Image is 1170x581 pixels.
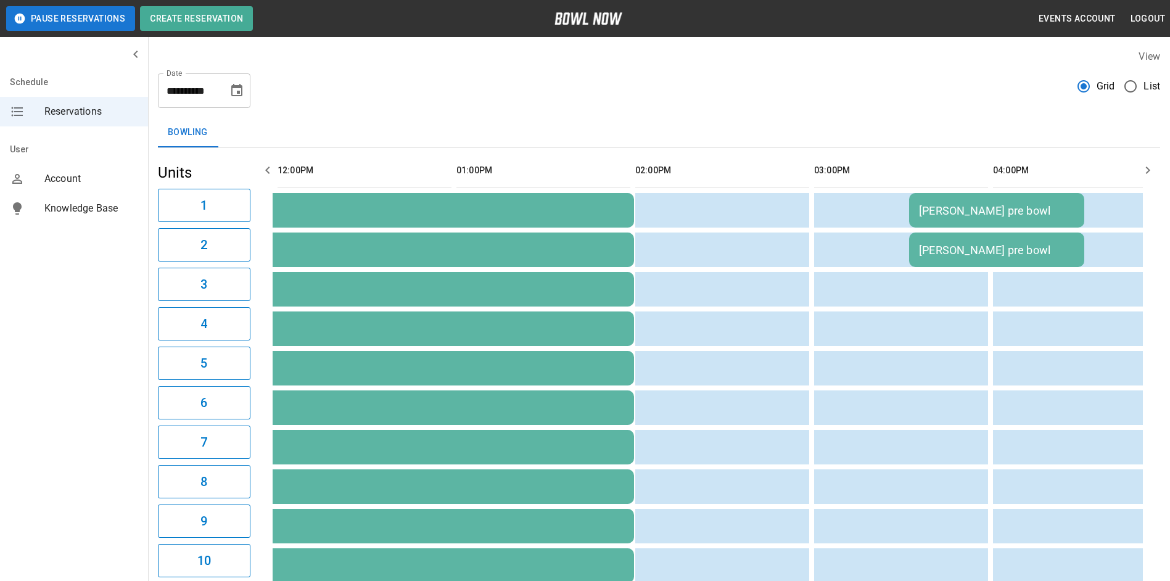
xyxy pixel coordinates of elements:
[109,362,624,375] div: league
[109,559,624,572] div: league
[44,201,138,216] span: Knowledge Base
[109,520,624,533] div: league
[44,104,138,119] span: Reservations
[158,505,250,538] button: 9
[158,228,250,262] button: 2
[200,196,207,215] h6: 1
[6,6,135,31] button: Pause Reservations
[109,323,624,336] div: league
[200,393,207,413] h6: 6
[109,480,624,493] div: league
[200,472,207,492] h6: 8
[1139,51,1160,62] label: View
[158,386,250,419] button: 6
[554,12,622,25] img: logo
[635,153,809,188] th: 02:00PM
[109,402,624,414] div: league
[158,268,250,301] button: 3
[919,204,1074,217] div: [PERSON_NAME] pre bowl
[1143,79,1160,94] span: List
[158,347,250,380] button: 5
[200,235,207,255] h6: 2
[109,244,624,257] div: league
[197,551,211,571] h6: 10
[919,244,1074,257] div: [PERSON_NAME] pre bowl
[200,274,207,294] h6: 3
[158,189,250,222] button: 1
[200,432,207,452] h6: 7
[158,118,218,147] button: Bowling
[158,465,250,498] button: 8
[225,78,249,103] button: Choose date, selected date is Sep 2, 2025
[109,441,624,454] div: league
[44,171,138,186] span: Account
[1097,79,1115,94] span: Grid
[200,353,207,373] h6: 5
[158,544,250,577] button: 10
[456,153,630,188] th: 01:00PM
[109,283,624,296] div: league
[158,307,250,340] button: 4
[200,314,207,334] h6: 4
[109,204,624,217] div: league
[140,6,253,31] button: Create Reservation
[1126,7,1170,30] button: Logout
[200,511,207,531] h6: 9
[158,163,250,183] h5: Units
[278,153,451,188] th: 12:00PM
[1034,7,1121,30] button: Events Account
[158,118,1160,147] div: inventory tabs
[158,426,250,459] button: 7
